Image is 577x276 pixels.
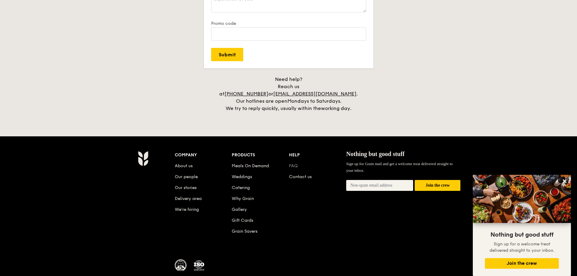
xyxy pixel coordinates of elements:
input: Submit [211,48,243,61]
a: Contact us [289,174,312,179]
img: MUIS Halal Certified [175,259,187,271]
span: Sign up for Grain mail and get a welcome treat delivered straight to your inbox. [346,161,453,173]
button: Join the crew [415,180,460,191]
button: Join the crew [485,258,559,269]
img: DSC07876-Edit02-Large.jpeg [473,175,571,223]
a: Meals On Demand [232,163,269,168]
div: Help [289,151,346,159]
a: Weddings [232,174,252,179]
a: Gallery [232,207,247,212]
span: Nothing but good stuff [490,231,553,238]
img: ISO Certified [193,259,205,271]
a: Our people [175,174,198,179]
a: [PHONE_NUMBER] [224,91,268,97]
span: working day. [321,105,351,111]
a: About us [175,163,193,168]
span: Mondays to Saturdays. [287,98,341,104]
a: Our stories [175,185,197,190]
a: [EMAIL_ADDRESS][DOMAIN_NAME] [273,91,356,97]
a: Why Grain [232,196,254,201]
a: We’re hiring [175,207,199,212]
a: FAQ [289,163,298,168]
a: Delivery area [175,196,202,201]
div: Products [232,151,289,159]
a: Grain Savers [232,229,257,234]
button: Close [560,176,569,186]
span: Nothing but good stuff [346,151,405,157]
span: Sign up for a welcome treat delivered straight to your inbox. [489,241,554,253]
a: Gift Cards [232,218,253,223]
input: Non-spam email address [346,180,413,191]
img: AYc88T3wAAAABJRU5ErkJggg== [138,151,148,166]
label: Promo code [211,21,366,26]
a: Catering [232,185,250,190]
div: Need help? Reach us at or . Our hotlines are open We try to reply quickly, usually within the [213,76,364,112]
div: Company [175,151,232,159]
